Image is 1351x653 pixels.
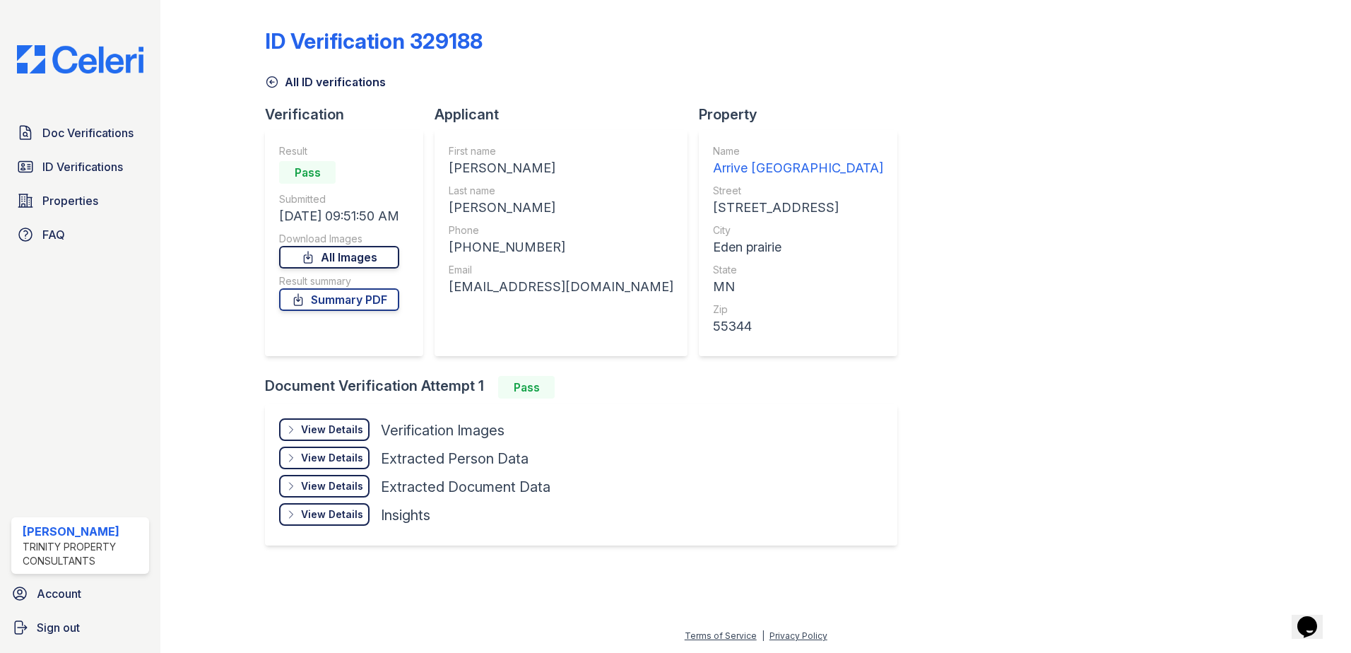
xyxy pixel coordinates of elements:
a: Account [6,580,155,608]
div: Pass [498,376,555,399]
a: ID Verifications [11,153,149,181]
div: State [713,263,883,277]
div: Applicant [435,105,699,124]
div: Street [713,184,883,198]
div: Phone [449,223,673,237]
div: [STREET_ADDRESS] [713,198,883,218]
div: Property [699,105,909,124]
a: All Images [279,246,399,269]
a: All ID verifications [265,73,386,90]
div: Trinity Property Consultants [23,540,143,568]
span: Sign out [37,619,80,636]
div: View Details [301,479,363,493]
div: MN [713,277,883,297]
a: Summary PDF [279,288,399,311]
div: Result [279,144,399,158]
div: ID Verification 329188 [265,28,483,54]
div: | [762,630,765,641]
span: Properties [42,192,98,209]
div: [EMAIL_ADDRESS][DOMAIN_NAME] [449,277,673,297]
iframe: chat widget [1292,596,1337,639]
div: [PERSON_NAME] [23,523,143,540]
span: Account [37,585,81,602]
div: Submitted [279,192,399,206]
a: FAQ [11,220,149,249]
div: Name [713,144,883,158]
div: [PERSON_NAME] [449,198,673,218]
div: Zip [713,302,883,317]
a: Terms of Service [685,630,757,641]
div: Last name [449,184,673,198]
div: Result summary [279,274,399,288]
div: First name [449,144,673,158]
div: Email [449,263,673,277]
div: [DATE] 09:51:50 AM [279,206,399,226]
div: Verification [265,105,435,124]
div: View Details [301,451,363,465]
div: Verification Images [381,420,505,440]
img: CE_Logo_Blue-a8612792a0a2168367f1c8372b55b34899dd931a85d93a1a3d3e32e68fde9ad4.png [6,45,155,73]
a: Sign out [6,613,155,642]
div: Extracted Person Data [381,449,529,469]
div: View Details [301,423,363,437]
div: Arrive [GEOGRAPHIC_DATA] [713,158,883,178]
div: View Details [301,507,363,522]
div: City [713,223,883,237]
a: Doc Verifications [11,119,149,147]
div: [PERSON_NAME] [449,158,673,178]
span: Doc Verifications [42,124,134,141]
a: Properties [11,187,149,215]
div: [PHONE_NUMBER] [449,237,673,257]
div: Pass [279,161,336,184]
div: Download Images [279,232,399,246]
span: FAQ [42,226,65,243]
span: ID Verifications [42,158,123,175]
div: Extracted Document Data [381,477,550,497]
div: Insights [381,505,430,525]
div: 55344 [713,317,883,336]
a: Privacy Policy [769,630,827,641]
div: Document Verification Attempt 1 [265,376,909,399]
div: Eden prairie [713,237,883,257]
a: Name Arrive [GEOGRAPHIC_DATA] [713,144,883,178]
